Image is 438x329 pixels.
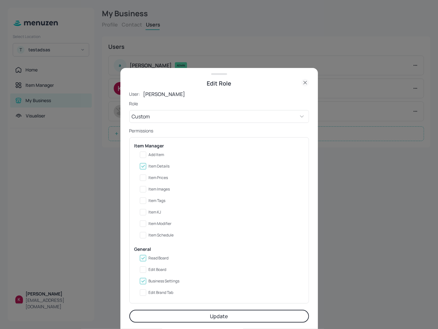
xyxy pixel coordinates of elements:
[149,233,174,237] span: Item Schedule
[149,198,166,203] span: Item Tags
[149,279,180,283] span: Business Settings
[149,187,170,191] span: Item Images
[129,310,309,323] button: Update
[134,246,304,252] div: General
[149,164,170,168] span: Item Details
[143,91,185,97] p: [PERSON_NAME]
[149,267,167,272] span: Edit Board
[149,256,169,260] span: Read Board
[129,79,309,88] div: Edit Role
[149,176,168,180] span: Item Prices
[149,221,172,226] span: Item Modifier
[134,142,304,149] div: Item Manager
[149,290,174,295] span: Edit Brand Tab
[129,91,140,97] p: User:
[149,210,162,214] span: Item KJ
[129,101,309,107] p: Role
[129,110,298,123] div: Custom
[129,128,309,134] p: Permissions
[149,153,164,157] span: Add Item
